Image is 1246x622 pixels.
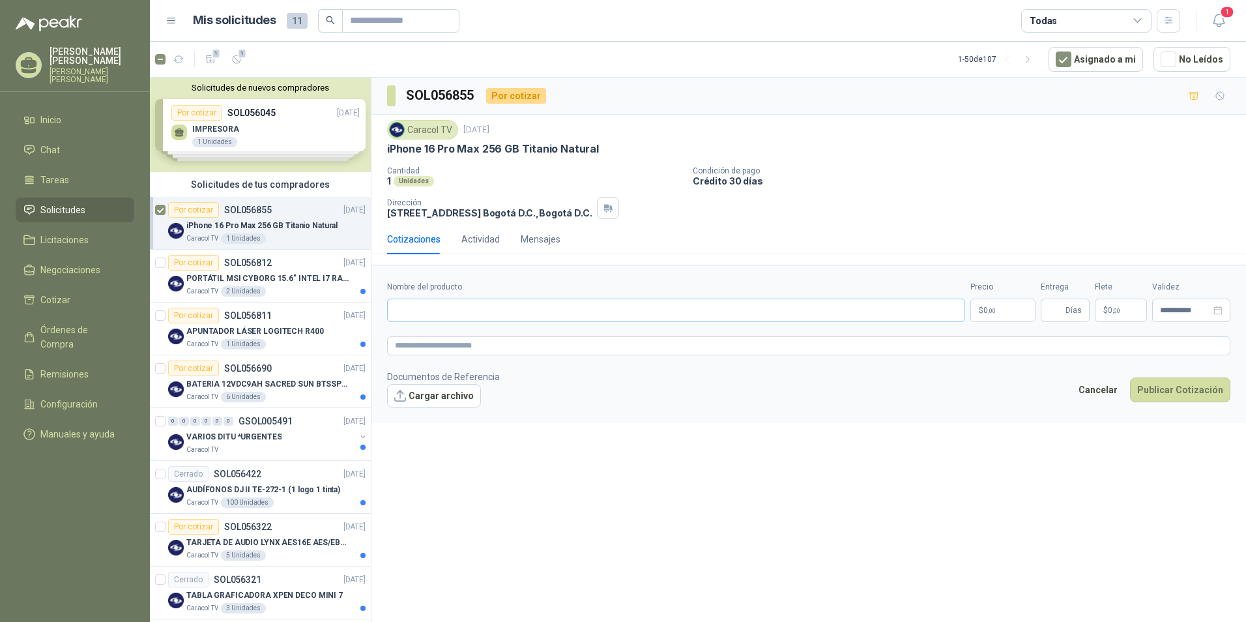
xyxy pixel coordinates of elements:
div: Cerrado [168,572,209,587]
span: 1 [1220,6,1234,18]
div: Solicitudes de tus compradores [150,172,371,197]
div: Por cotizar [168,255,219,271]
img: Company Logo [390,123,404,137]
p: [DATE] [343,310,366,322]
div: Por cotizar [168,202,219,218]
img: Company Logo [168,223,184,239]
a: Tareas [16,168,134,192]
p: SOL056855 [224,205,272,215]
span: Cotizar [40,293,70,307]
a: Inicio [16,108,134,132]
img: Company Logo [168,381,184,397]
span: $ [1103,306,1108,314]
p: [STREET_ADDRESS] Bogotá D.C. , Bogotá D.C. [387,207,592,218]
div: Por cotizar [168,519,219,535]
p: Caracol TV [186,286,218,297]
label: Flete [1095,281,1147,293]
div: Cotizaciones [387,232,441,246]
span: Chat [40,143,60,157]
p: SOL056322 [224,522,272,531]
span: 11 [287,13,308,29]
a: Por cotizarSOL056322[DATE] Company LogoTARJETA DE AUDIO LYNX AES16E AES/EBU PCICaracol TV5 Unidades [150,514,371,567]
div: Todas [1030,14,1057,28]
div: Unidades [394,176,434,186]
p: SOL056321 [214,575,261,584]
p: SOL056811 [224,311,272,320]
p: iPhone 16 Pro Max 256 GB Titanio Natural [186,220,338,232]
div: Actividad [461,232,500,246]
p: TABLA GRAFICADORA XPEN DECO MINI 7 [186,589,343,602]
p: GSOL005491 [239,417,293,426]
div: 2 Unidades [221,286,266,297]
button: Publicar Cotización [1130,378,1230,402]
a: Negociaciones [16,258,134,282]
span: 0 [1108,306,1120,314]
span: Manuales y ayuda [40,427,115,441]
label: Precio [970,281,1036,293]
div: 3 Unidades [221,603,266,614]
div: 1 Unidades [221,233,266,244]
div: 6 Unidades [221,392,266,402]
p: iPhone 16 Pro Max 256 GB Titanio Natural [387,142,599,156]
p: Caracol TV [186,603,218,614]
button: Cargar archivo [387,384,481,407]
p: SOL056812 [224,258,272,267]
p: Caracol TV [186,392,218,402]
div: 5 Unidades [221,550,266,561]
img: Company Logo [168,487,184,503]
a: 0 0 0 0 0 0 GSOL005491[DATE] Company LogoVARIOS DITU *URGENTESCaracol TV [168,413,368,455]
label: Validez [1152,281,1230,293]
a: Solicitudes [16,198,134,222]
p: Documentos de Referencia [387,370,500,384]
div: Por cotizar [486,88,546,104]
button: Cancelar [1071,378,1125,402]
a: Por cotizarSOL056855[DATE] Company LogoiPhone 16 Pro Max 256 GB Titanio NaturalCaracol TV1 Unidades [150,197,371,250]
div: 0 [190,417,200,426]
span: 1 [238,48,247,59]
p: Caracol TV [186,445,218,455]
span: Negociaciones [40,263,100,277]
div: Cerrado [168,466,209,482]
div: 0 [201,417,211,426]
a: Por cotizarSOL056811[DATE] Company LogoAPUNTADOR LÁSER LOGITECH R400Caracol TV1 Unidades [150,303,371,355]
span: ,00 [1112,307,1120,314]
a: Órdenes de Compra [16,318,134,357]
p: BATERIA 12VDC9AH SACRED SUN BTSSP12-9HR [186,378,349,391]
p: [PERSON_NAME] [PERSON_NAME] [50,47,134,65]
img: Company Logo [168,329,184,344]
span: Licitaciones [40,233,89,247]
h1: Mis solicitudes [193,11,276,30]
p: Caracol TV [186,550,218,561]
a: Manuales y ayuda [16,422,134,447]
label: Entrega [1041,281,1090,293]
p: APUNTADOR LÁSER LOGITECH R400 [186,325,324,338]
p: [DATE] [343,574,366,586]
p: $ 0,00 [1095,299,1147,322]
p: AUDÍFONOS DJ II TE-272-1 (1 logo 1 tinta) [186,484,340,496]
p: TARJETA DE AUDIO LYNX AES16E AES/EBU PCI [186,537,349,549]
p: VARIOS DITU *URGENTES [186,431,282,443]
div: 1 - 50 de 107 [958,49,1038,70]
span: Solicitudes [40,203,85,217]
span: 1 [212,48,221,59]
span: Días [1065,299,1082,321]
p: PORTÁTIL MSI CYBORG 15.6" INTEL I7 RAM 32GB - 1 TB / Nvidia GeForce RTX 4050 [186,273,349,285]
a: Por cotizarSOL056812[DATE] Company LogoPORTÁTIL MSI CYBORG 15.6" INTEL I7 RAM 32GB - 1 TB / Nvidi... [150,250,371,303]
span: Configuración [40,397,98,411]
div: Mensajes [521,232,560,246]
button: 1 [226,49,247,70]
p: SOL056422 [214,469,261,479]
img: Company Logo [168,540,184,555]
div: 100 Unidades [221,497,274,508]
span: Remisiones [40,367,89,381]
p: Dirección [387,198,592,207]
p: [DATE] [343,521,366,533]
span: Inicio [40,113,61,127]
span: Órdenes de Compra [40,323,122,351]
p: 1 [387,175,391,186]
span: search [326,16,335,25]
label: Nombre del producto [387,281,965,293]
p: [DATE] [343,363,366,375]
div: 0 [224,417,233,426]
div: Por cotizar [168,308,219,323]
